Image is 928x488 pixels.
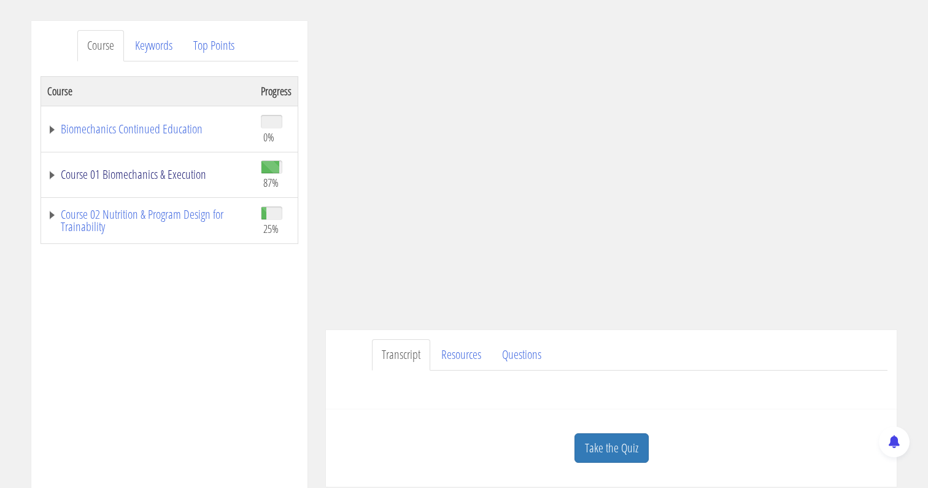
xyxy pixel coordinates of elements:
th: Course [41,76,255,106]
span: 25% [263,222,279,235]
a: Questions [492,339,551,371]
a: Course 02 Nutrition & Program Design for Trainability [47,208,249,233]
a: Course 01 Biomechanics & Execution [47,168,249,181]
a: Transcript [372,339,430,371]
a: Course [77,30,124,61]
span: 0% [263,130,274,144]
span: 87% [263,176,279,189]
a: Resources [431,339,491,371]
a: Top Points [184,30,244,61]
a: Keywords [125,30,182,61]
a: Biomechanics Continued Education [47,123,249,135]
th: Progress [255,76,298,106]
a: Take the Quiz [574,433,649,463]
